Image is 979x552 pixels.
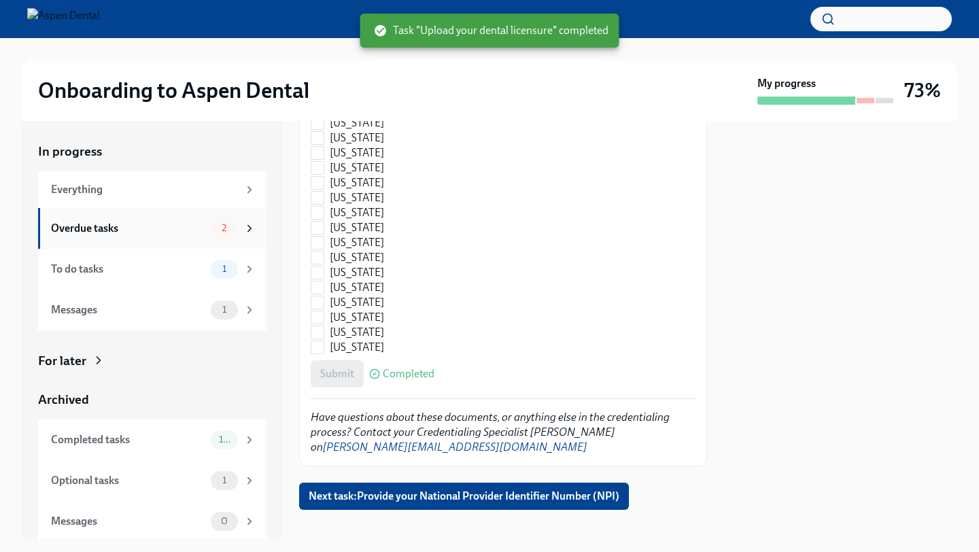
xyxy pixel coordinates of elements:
h2: Onboarding to Aspen Dental [38,77,309,104]
a: [PERSON_NAME][EMAIL_ADDRESS][DOMAIN_NAME] [323,441,587,453]
span: [US_STATE] [330,116,384,131]
div: Overdue tasks [51,221,205,236]
span: [US_STATE] [330,280,384,295]
div: Messages [51,514,205,529]
span: [US_STATE] [330,295,384,310]
span: [US_STATE] [330,145,384,160]
span: [US_STATE] [330,340,384,355]
a: Everything [38,171,267,208]
strong: My progress [757,76,816,91]
a: Overdue tasks2 [38,208,267,249]
em: Have questions about these documents, or anything else in the credentialing process? Contact your... [311,411,670,453]
span: [US_STATE] [330,250,384,265]
h3: 73% [904,78,941,103]
span: 1 [214,264,235,274]
a: Completed tasks10 [38,419,267,460]
span: [US_STATE] [330,205,384,220]
span: [US_STATE] [330,265,384,280]
a: Messages1 [38,290,267,330]
div: Completed tasks [51,432,205,447]
span: [US_STATE] [330,190,384,205]
div: Messages [51,303,205,317]
a: Messages0 [38,501,267,542]
div: Everything [51,182,238,197]
span: [US_STATE] [330,235,384,250]
span: Task "Upload your dental licensure" completed [374,23,608,38]
span: Completed [383,368,434,379]
span: [US_STATE] [330,175,384,190]
a: For later [38,352,267,370]
a: Archived [38,391,267,409]
a: In progress [38,143,267,160]
button: Next task:Provide your National Provider Identifier Number (NPI) [299,483,629,510]
span: 1 [214,475,235,485]
img: Aspen Dental [27,8,100,30]
span: [US_STATE] [330,310,384,325]
a: Optional tasks1 [38,460,267,501]
span: Next task : Provide your National Provider Identifier Number (NPI) [309,489,619,503]
span: 0 [213,516,236,526]
a: To do tasks1 [38,249,267,290]
div: For later [38,352,86,370]
span: [US_STATE] [330,131,384,145]
span: [US_STATE] [330,325,384,340]
span: [US_STATE] [330,160,384,175]
span: 10 [211,434,238,445]
div: Optional tasks [51,473,205,488]
span: 2 [213,223,235,233]
span: 1 [214,305,235,315]
span: [US_STATE] [330,220,384,235]
div: To do tasks [51,262,205,277]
